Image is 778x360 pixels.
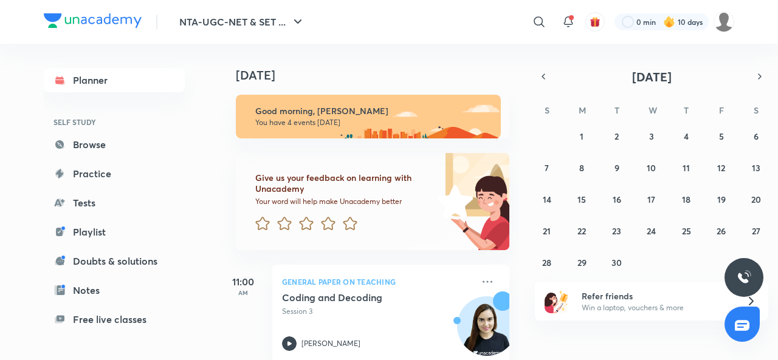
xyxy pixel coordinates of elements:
abbr: September 24, 2025 [647,225,656,237]
button: September 15, 2025 [572,189,591,209]
button: avatar [585,12,605,32]
a: Tests [44,191,185,215]
p: Session 3 [282,306,473,317]
a: Practice [44,161,185,186]
button: September 23, 2025 [607,221,627,240]
button: September 22, 2025 [572,221,591,240]
img: referral [545,289,569,313]
button: September 29, 2025 [572,253,591,272]
h6: Refer friends [582,290,731,302]
button: September 4, 2025 [676,126,696,146]
h5: Coding and Decoding [282,291,433,304]
h6: Good morning, [PERSON_NAME] [255,106,490,117]
button: September 5, 2025 [712,126,731,146]
abbr: September 16, 2025 [613,194,621,205]
abbr: September 10, 2025 [647,162,656,174]
button: September 13, 2025 [746,158,766,177]
abbr: September 22, 2025 [577,225,586,237]
button: September 6, 2025 [746,126,766,146]
h6: SELF STUDY [44,112,185,132]
p: [PERSON_NAME] [301,338,360,349]
button: September 28, 2025 [537,253,557,272]
h5: 11:00 [219,274,267,289]
button: September 20, 2025 [746,189,766,209]
button: September 11, 2025 [676,158,696,177]
button: September 25, 2025 [676,221,696,240]
abbr: September 25, 2025 [682,225,691,237]
abbr: Saturday [754,104,759,116]
abbr: Sunday [545,104,549,116]
h6: Give us your feedback on learning with Unacademy [255,172,433,194]
abbr: September 20, 2025 [751,194,761,205]
button: September 7, 2025 [537,158,557,177]
abbr: September 23, 2025 [612,225,621,237]
a: Planner [44,68,185,92]
p: Your word will help make Unacademy better [255,197,433,206]
abbr: September 3, 2025 [649,131,654,142]
button: [DATE] [552,68,751,85]
button: September 14, 2025 [537,189,557,209]
img: ranjini [714,12,734,32]
abbr: Thursday [684,104,689,116]
abbr: September 30, 2025 [611,257,622,268]
abbr: September 2, 2025 [614,131,619,142]
abbr: September 21, 2025 [543,225,551,237]
button: NTA-UGC-NET & SET ... [172,10,312,34]
abbr: September 27, 2025 [752,225,760,237]
button: September 24, 2025 [642,221,661,240]
abbr: September 13, 2025 [752,162,760,174]
button: September 9, 2025 [607,158,627,177]
button: September 18, 2025 [676,189,696,209]
p: You have 4 events [DATE] [255,118,490,127]
button: September 21, 2025 [537,221,557,240]
a: Company Logo [44,13,142,31]
abbr: Wednesday [649,104,657,116]
abbr: September 19, 2025 [717,194,726,205]
button: September 12, 2025 [712,158,731,177]
abbr: September 4, 2025 [684,131,689,142]
a: Browse [44,132,185,157]
img: streak [663,16,675,28]
abbr: September 12, 2025 [717,162,725,174]
a: Doubts & solutions [44,249,185,273]
span: [DATE] [632,69,672,85]
p: General Paper on Teaching [282,274,473,289]
img: morning [236,95,501,138]
button: September 8, 2025 [572,158,591,177]
p: Win a laptop, vouchers & more [582,302,731,313]
abbr: September 26, 2025 [717,225,726,237]
img: Company Logo [44,13,142,28]
abbr: September 7, 2025 [545,162,549,174]
button: September 1, 2025 [572,126,591,146]
p: AM [219,289,267,296]
a: Playlist [44,220,185,244]
img: ttu [737,270,751,285]
button: September 30, 2025 [607,253,627,272]
h4: [DATE] [236,68,522,83]
button: September 10, 2025 [642,158,661,177]
abbr: September 8, 2025 [579,162,584,174]
abbr: September 17, 2025 [647,194,655,205]
abbr: September 18, 2025 [682,194,690,205]
abbr: Monday [579,104,586,116]
button: September 3, 2025 [642,126,661,146]
button: September 19, 2025 [712,189,731,209]
abbr: September 29, 2025 [577,257,587,268]
a: Notes [44,278,185,302]
button: September 27, 2025 [746,221,766,240]
button: September 16, 2025 [607,189,627,209]
button: September 17, 2025 [642,189,661,209]
abbr: September 9, 2025 [614,162,619,174]
abbr: Friday [719,104,724,116]
button: September 2, 2025 [607,126,627,146]
abbr: September 6, 2025 [754,131,759,142]
img: feedback_image [396,153,509,250]
abbr: September 14, 2025 [543,194,551,205]
a: Free live classes [44,307,185,331]
abbr: Tuesday [614,104,619,116]
abbr: September 1, 2025 [580,131,583,142]
abbr: September 11, 2025 [683,162,690,174]
abbr: September 15, 2025 [577,194,586,205]
img: avatar [590,16,601,27]
abbr: September 28, 2025 [542,257,551,268]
